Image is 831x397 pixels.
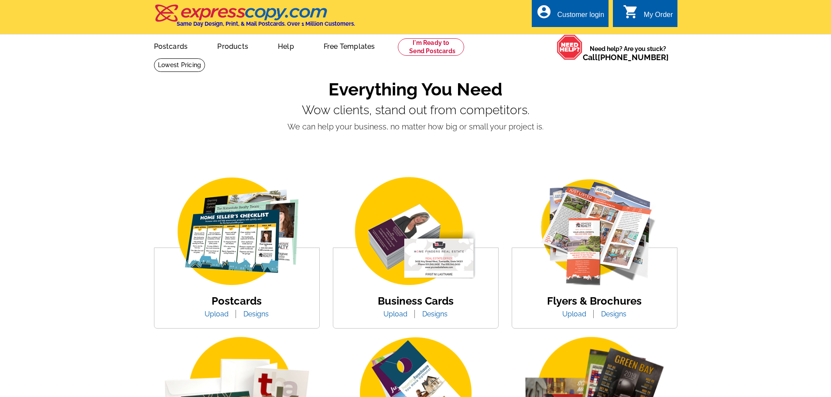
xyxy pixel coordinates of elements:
img: business-card.png [342,175,490,289]
a: Business Cards [378,295,454,307]
p: Wow clients, stand out from competitors. [154,103,677,117]
a: Products [203,35,262,56]
img: img_postcard.png [163,175,311,289]
a: Designs [237,310,275,318]
a: Postcards [212,295,262,307]
a: Same Day Design, Print, & Mail Postcards. Over 1 Million Customers. [154,10,355,27]
p: We can help your business, no matter how big or small your project is. [154,121,677,132]
img: flyer-card.png [520,175,669,289]
a: Designs [416,310,454,318]
a: shopping_cart My Order [623,10,673,20]
div: My Order [644,11,673,23]
a: Designs [595,310,633,318]
i: shopping_cart [623,4,639,20]
h1: Everything You Need [154,79,677,100]
a: Postcards [140,35,202,56]
a: Upload [377,310,414,318]
a: [PHONE_NUMBER] [598,53,669,62]
a: account_circle Customer login [536,10,604,20]
a: Upload [198,310,235,318]
a: Free Templates [310,35,389,56]
a: Upload [556,310,593,318]
img: help [557,34,583,60]
a: Help [264,35,308,56]
div: Customer login [557,11,604,23]
span: Call [583,53,669,62]
span: Need help? Are you stuck? [583,44,673,62]
h4: Same Day Design, Print, & Mail Postcards. Over 1 Million Customers. [177,20,355,27]
a: Flyers & Brochures [547,295,642,307]
i: account_circle [536,4,552,20]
